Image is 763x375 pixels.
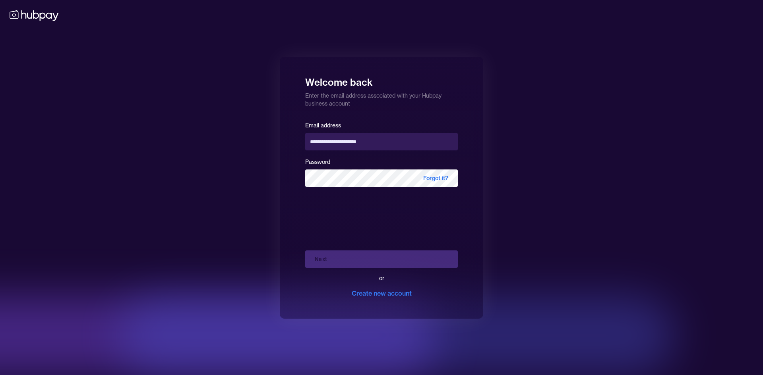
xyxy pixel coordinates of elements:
p: Enter the email address associated with your Hubpay business account [305,88,458,108]
label: Password [305,158,330,165]
h1: Welcome back [305,71,458,88]
label: Email address [305,122,341,129]
div: or [379,274,384,282]
div: Create new account [352,288,412,298]
span: Forgot it? [414,169,458,187]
